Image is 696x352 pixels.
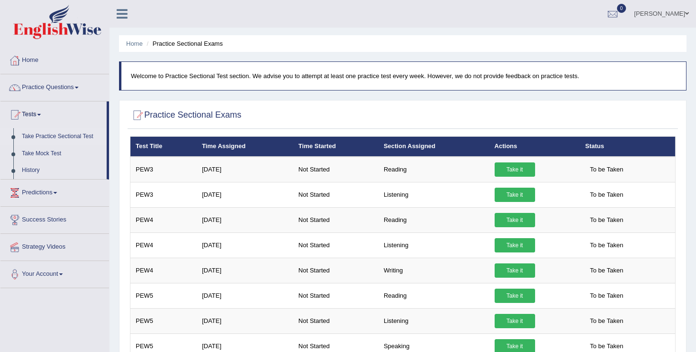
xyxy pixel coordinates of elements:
p: Welcome to Practice Sectional Test section. We advise you to attempt at least one practice test e... [131,71,676,80]
a: Take it [495,188,535,202]
a: Take it [495,213,535,227]
td: Not Started [293,207,378,232]
td: PEW5 [130,308,197,333]
td: Listening [378,308,489,333]
td: PEW4 [130,258,197,283]
td: PEW3 [130,157,197,182]
a: Tests [0,101,107,125]
td: [DATE] [197,232,293,258]
span: To be Taken [585,188,628,202]
a: Strategy Videos [0,234,109,258]
th: Time Started [293,137,378,157]
a: Take Practice Sectional Test [18,128,107,145]
span: To be Taken [585,238,628,252]
td: PEW5 [130,283,197,308]
th: Time Assigned [197,137,293,157]
a: Take Mock Test [18,145,107,162]
th: Section Assigned [378,137,489,157]
a: Your Account [0,261,109,285]
td: [DATE] [197,283,293,308]
h2: Practice Sectional Exams [130,108,241,122]
td: PEW4 [130,232,197,258]
td: PEW4 [130,207,197,232]
td: Not Started [293,283,378,308]
span: To be Taken [585,162,628,177]
td: Reading [378,283,489,308]
td: Not Started [293,182,378,207]
span: To be Taken [585,314,628,328]
a: Practice Questions [0,74,109,98]
a: Predictions [0,180,109,203]
a: History [18,162,107,179]
td: Writing [378,258,489,283]
th: Test Title [130,137,197,157]
td: Reading [378,157,489,182]
td: [DATE] [197,258,293,283]
td: Not Started [293,258,378,283]
span: To be Taken [585,213,628,227]
td: [DATE] [197,157,293,182]
td: Reading [378,207,489,232]
a: Take it [495,238,535,252]
td: Listening [378,232,489,258]
td: Not Started [293,157,378,182]
span: To be Taken [585,263,628,278]
td: Listening [378,182,489,207]
a: Take it [495,289,535,303]
a: Success Stories [0,207,109,231]
td: [DATE] [197,207,293,232]
th: Status [580,137,675,157]
td: [DATE] [197,182,293,207]
a: Take it [495,314,535,328]
th: Actions [489,137,580,157]
a: Take it [495,162,535,177]
td: [DATE] [197,308,293,333]
a: Home [0,47,109,71]
td: Not Started [293,308,378,333]
span: 0 [617,4,626,13]
a: Home [126,40,143,47]
li: Practice Sectional Exams [144,39,223,48]
a: Take it [495,263,535,278]
td: Not Started [293,232,378,258]
td: PEW3 [130,182,197,207]
span: To be Taken [585,289,628,303]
